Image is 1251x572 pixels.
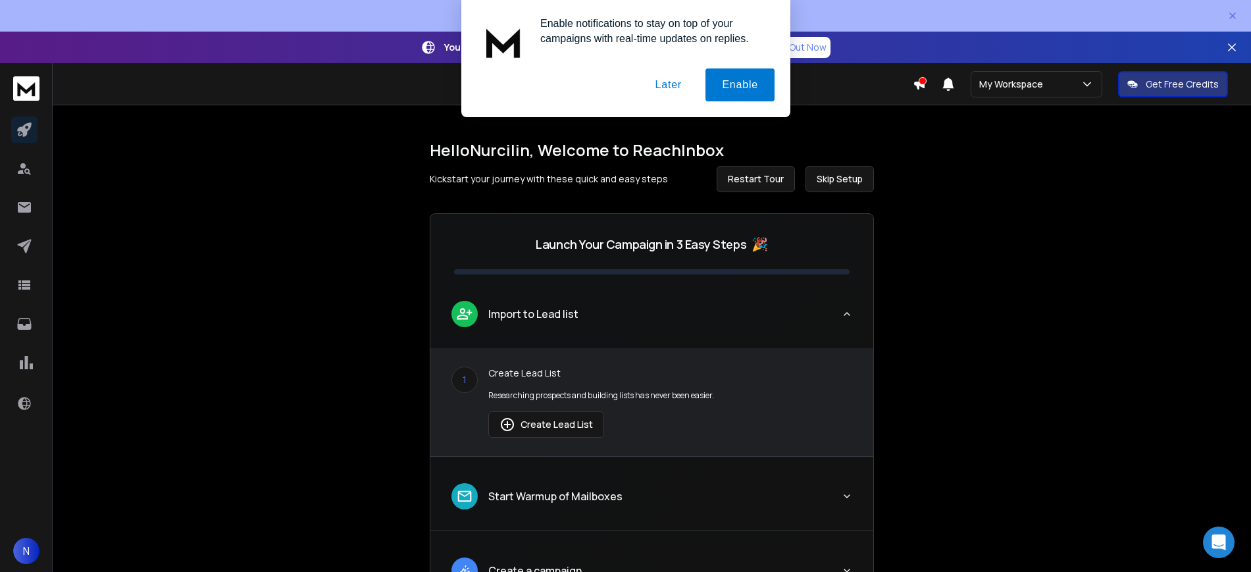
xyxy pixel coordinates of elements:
[488,488,623,504] p: Start Warmup of Mailboxes
[752,235,768,253] span: 🎉
[477,16,530,68] img: notification icon
[805,166,874,192] button: Skip Setup
[638,68,698,101] button: Later
[430,290,873,348] button: leadImport to Lead list
[488,306,578,322] p: Import to Lead list
[13,538,39,564] button: N
[530,16,775,46] div: Enable notifications to stay on top of your campaigns with real-time updates on replies.
[717,166,795,192] button: Restart Tour
[536,235,746,253] p: Launch Your Campaign in 3 Easy Steps
[456,305,473,322] img: lead
[499,417,515,432] img: lead
[817,172,863,186] span: Skip Setup
[430,348,873,456] div: leadImport to Lead list
[430,473,873,531] button: leadStart Warmup of Mailboxes
[456,488,473,505] img: lead
[488,390,852,401] p: Researching prospects and building lists has never been easier.
[705,68,775,101] button: Enable
[430,172,668,186] p: Kickstart your journey with these quick and easy steps
[1203,527,1235,558] div: Open Intercom Messenger
[488,367,852,380] p: Create Lead List
[430,140,874,161] h1: Hello Nurcilin , Welcome to ReachInbox
[451,367,478,393] div: 1
[488,411,604,438] button: Create Lead List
